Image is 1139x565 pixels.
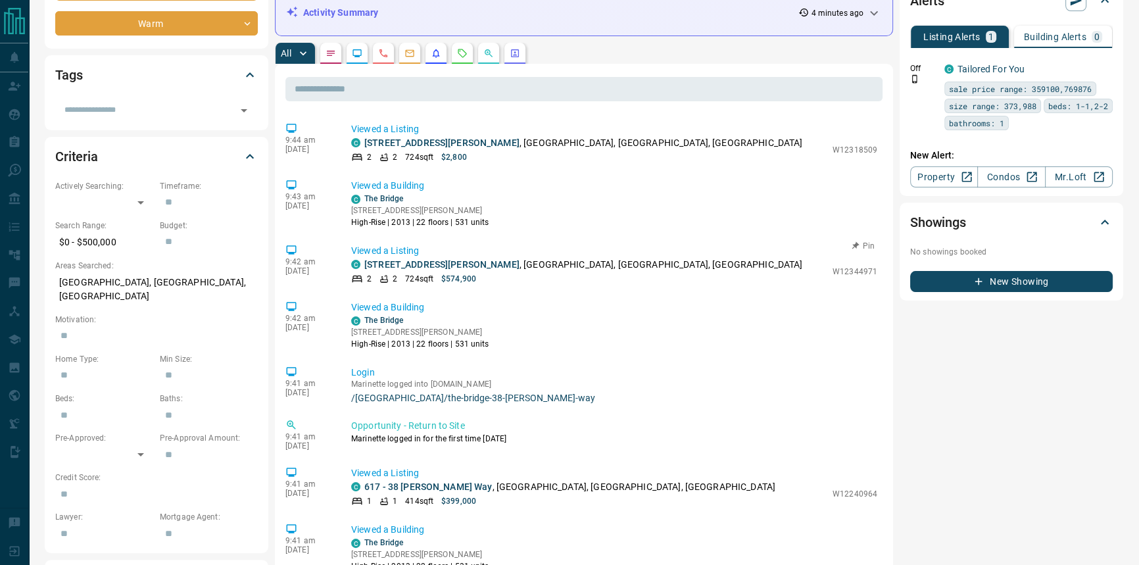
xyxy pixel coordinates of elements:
[351,338,489,350] p: High-Rise | 2013 | 22 floors | 531 units
[285,314,331,323] p: 9:42 am
[833,144,877,156] p: W12318509
[285,266,331,276] p: [DATE]
[393,151,397,163] p: 2
[285,192,331,201] p: 9:43 am
[364,194,403,203] a: The Bridge
[1094,32,1100,41] p: 0
[833,266,877,278] p: W12344971
[351,205,489,216] p: [STREET_ADDRESS][PERSON_NAME]
[55,180,153,192] p: Actively Searching:
[303,6,378,20] p: Activity Summary
[55,220,153,232] p: Search Range:
[55,314,258,326] p: Motivation:
[160,220,258,232] p: Budget:
[431,48,441,59] svg: Listing Alerts
[367,151,372,163] p: 2
[352,48,362,59] svg: Lead Browsing Activity
[285,545,331,554] p: [DATE]
[910,212,966,233] h2: Showings
[55,232,153,253] p: $0 - $500,000
[351,419,877,433] p: Opportunity - Return to Site
[351,260,360,269] div: condos.ca
[949,116,1004,130] span: bathrooms: 1
[364,258,802,272] p: , [GEOGRAPHIC_DATA], [GEOGRAPHIC_DATA], [GEOGRAPHIC_DATA]
[285,201,331,210] p: [DATE]
[910,246,1113,258] p: No showings booked
[944,64,954,74] div: condos.ca
[160,353,258,365] p: Min Size:
[285,379,331,388] p: 9:41 am
[285,432,331,441] p: 9:41 am
[160,511,258,523] p: Mortgage Agent:
[351,244,877,258] p: Viewed a Listing
[285,388,331,397] p: [DATE]
[285,257,331,266] p: 9:42 am
[351,326,489,338] p: [STREET_ADDRESS][PERSON_NAME]
[910,207,1113,238] div: Showings
[351,482,360,491] div: condos.ca
[393,495,397,507] p: 1
[285,145,331,154] p: [DATE]
[351,433,877,445] p: Marinette logged in for the first time [DATE]
[55,432,153,444] p: Pre-Approved:
[285,489,331,498] p: [DATE]
[812,7,863,19] p: 4 minutes ago
[55,260,258,272] p: Areas Searched:
[351,216,489,228] p: High-Rise | 2013 | 22 floors | 531 units
[285,536,331,545] p: 9:41 am
[55,272,258,307] p: [GEOGRAPHIC_DATA], [GEOGRAPHIC_DATA], [GEOGRAPHIC_DATA]
[977,166,1045,187] a: Condos
[55,141,258,172] div: Criteria
[457,48,468,59] svg: Requests
[910,62,936,74] p: Off
[55,11,258,36] div: Warm
[285,135,331,145] p: 9:44 am
[923,32,981,41] p: Listing Alerts
[441,273,476,285] p: $574,900
[844,240,883,252] button: Pin
[910,74,919,84] svg: Push Notification Only
[957,64,1025,74] a: Tailored For You
[405,495,433,507] p: 414 sqft
[364,538,403,547] a: The Bridge
[405,273,433,285] p: 724 sqft
[393,273,397,285] p: 2
[1024,32,1086,41] p: Building Alerts
[160,393,258,405] p: Baths:
[55,146,98,167] h2: Criteria
[351,316,360,326] div: condos.ca
[364,136,802,150] p: , [GEOGRAPHIC_DATA], [GEOGRAPHIC_DATA], [GEOGRAPHIC_DATA]
[404,48,415,59] svg: Emails
[510,48,520,59] svg: Agent Actions
[285,323,331,332] p: [DATE]
[351,301,877,314] p: Viewed a Building
[910,149,1113,162] p: New Alert:
[55,511,153,523] p: Lawyer:
[405,151,433,163] p: 724 sqft
[351,380,877,389] p: Marinette logged into [DOMAIN_NAME]
[364,480,775,494] p: , [GEOGRAPHIC_DATA], [GEOGRAPHIC_DATA], [GEOGRAPHIC_DATA]
[351,393,877,403] a: /[GEOGRAPHIC_DATA]/the-bridge-38-[PERSON_NAME]-way
[351,539,360,548] div: condos.ca
[55,393,153,405] p: Beds:
[367,273,372,285] p: 2
[55,353,153,365] p: Home Type:
[988,32,994,41] p: 1
[351,466,877,480] p: Viewed a Listing
[281,49,291,58] p: All
[949,99,1036,112] span: size range: 373,988
[1048,99,1108,112] span: beds: 1-1,2-2
[367,495,372,507] p: 1
[833,488,877,500] p: W12240964
[285,441,331,451] p: [DATE]
[351,195,360,204] div: condos.ca
[364,259,520,270] a: [STREET_ADDRESS][PERSON_NAME]
[441,151,467,163] p: $2,800
[326,48,336,59] svg: Notes
[286,1,882,25] div: Activity Summary4 minutes ago
[351,179,877,193] p: Viewed a Building
[55,59,258,91] div: Tags
[910,271,1113,292] button: New Showing
[285,479,331,489] p: 9:41 am
[351,122,877,136] p: Viewed a Listing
